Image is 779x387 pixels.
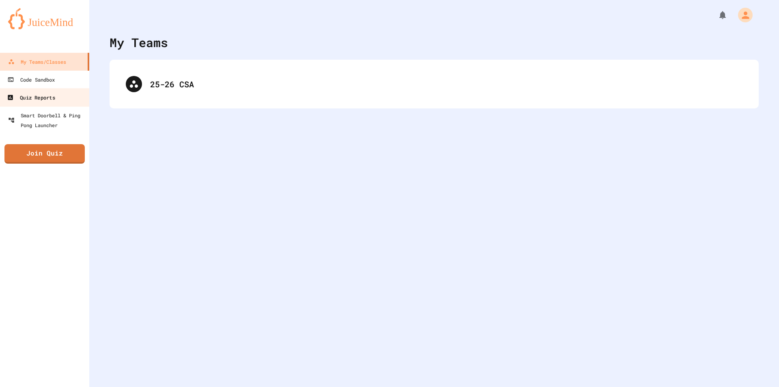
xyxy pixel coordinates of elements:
div: Code Sandbox [7,75,55,84]
div: My Teams/Classes [8,57,66,67]
div: Quiz Reports [7,93,55,103]
a: Join Quiz [4,144,85,164]
div: Smart Doorbell & Ping Pong Launcher [8,110,86,130]
div: My Teams [110,33,168,52]
div: 25-26 CSA [118,68,751,100]
div: My Notifications [703,8,730,22]
div: My Account [730,6,755,24]
img: logo-orange.svg [8,8,81,29]
div: 25-26 CSA [150,78,742,90]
